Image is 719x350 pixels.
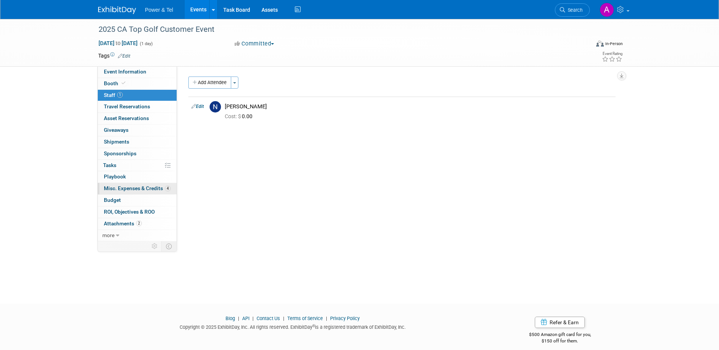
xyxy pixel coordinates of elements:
a: Staff1 [98,90,177,101]
span: Search [565,7,583,13]
a: API [242,316,249,321]
span: (1 day) [139,41,153,46]
img: N.jpg [210,101,221,112]
div: $150 off for them. [499,338,621,344]
button: Add Attendee [188,77,231,89]
span: 2 [136,220,142,226]
div: Event Format [545,39,623,51]
a: Privacy Policy [330,316,360,321]
a: Terms of Service [287,316,323,321]
img: ExhibitDay [98,6,136,14]
a: Edit [191,104,204,109]
a: Event Information [98,66,177,78]
span: Event Information [104,69,146,75]
div: Event Rating [602,52,622,56]
span: Shipments [104,139,129,145]
span: 4 [165,186,171,191]
a: Giveaways [98,125,177,136]
span: | [281,316,286,321]
span: Giveaways [104,127,128,133]
div: [PERSON_NAME] [225,103,612,110]
span: Travel Reservations [104,103,150,109]
a: Sponsorships [98,148,177,159]
span: Playbook [104,173,126,180]
td: Personalize Event Tab Strip [148,241,161,251]
a: Search [555,3,590,17]
span: to [114,40,122,46]
span: Sponsorships [104,150,136,156]
td: Tags [98,52,130,59]
a: Asset Reservations [98,113,177,124]
a: Refer & Earn [535,317,585,328]
span: 0.00 [225,113,255,119]
a: Blog [226,316,235,321]
img: Alina Dorion [600,3,614,17]
span: Tasks [103,162,116,168]
span: Misc. Expenses & Credits [104,185,171,191]
span: Cost: $ [225,113,242,119]
a: Playbook [98,171,177,183]
span: Power & Tel [145,7,173,13]
div: In-Person [605,41,623,47]
div: Copyright © 2025 ExhibitDay, Inc. All rights reserved. ExhibitDay is a registered trademark of Ex... [98,322,488,331]
i: Booth reservation complete [122,81,125,85]
span: | [236,316,241,321]
span: Booth [104,80,127,86]
a: Attachments2 [98,218,177,230]
a: Travel Reservations [98,101,177,112]
div: 2025 CA Top Golf Customer Event [96,23,578,36]
a: Budget [98,195,177,206]
span: Attachments [104,220,142,227]
span: Staff [104,92,123,98]
a: Contact Us [257,316,280,321]
sup: ® [312,324,315,328]
a: Tasks [98,160,177,171]
span: more [102,232,114,238]
span: [DATE] [DATE] [98,40,138,47]
button: Committed [232,40,277,48]
img: Format-Inperson.png [596,41,604,47]
a: Misc. Expenses & Credits4 [98,183,177,194]
span: Asset Reservations [104,115,149,121]
span: Budget [104,197,121,203]
td: Toggle Event Tabs [161,241,177,251]
a: Booth [98,78,177,89]
span: 1 [117,92,123,98]
a: Edit [118,53,130,59]
span: ROI, Objectives & ROO [104,209,155,215]
span: | [324,316,329,321]
a: more [98,230,177,241]
div: $500 Amazon gift card for you, [499,327,621,344]
a: Shipments [98,136,177,148]
a: ROI, Objectives & ROO [98,206,177,218]
span: | [251,316,255,321]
